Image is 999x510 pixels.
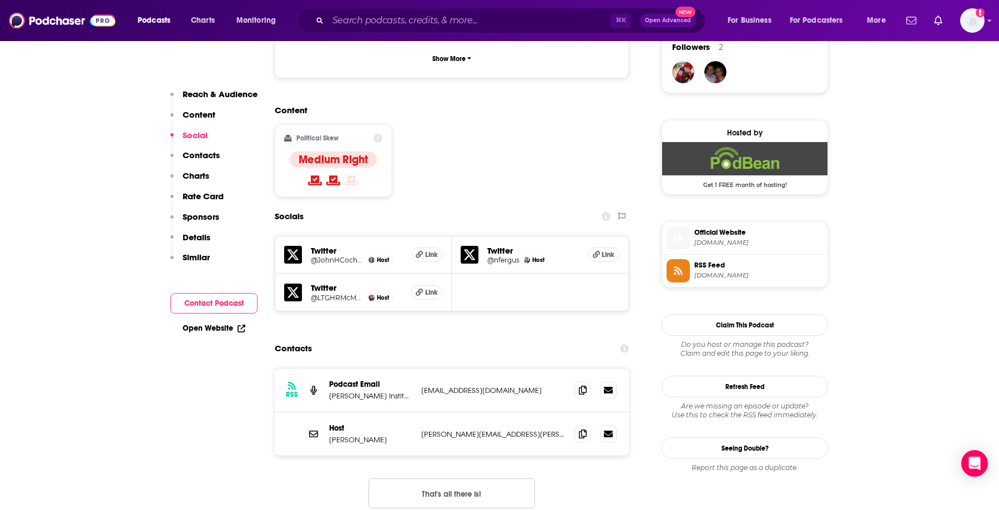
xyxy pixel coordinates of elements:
a: @LTGHRMcMaster [311,294,364,302]
span: ⌘ K [610,13,631,28]
p: Reach & Audience [183,89,258,99]
img: User Profile [960,8,985,33]
img: Podchaser - Follow, Share and Rate Podcasts [9,10,115,31]
img: H.R. McMaster [369,295,375,301]
a: Podbean Deal: Get 1 FREE month of hosting! [662,142,828,188]
p: Content [183,109,215,120]
span: Link [602,250,614,259]
button: Rate Card [170,191,224,211]
h2: Content [275,105,620,115]
button: open menu [783,12,859,29]
a: Seeing Double? [662,437,828,459]
input: Search podcasts, credits, & more... [328,12,610,29]
h4: Medium Right [299,153,368,166]
p: Charts [183,170,209,181]
p: Host [329,423,412,433]
button: open menu [859,12,900,29]
p: [PERSON_NAME][EMAIL_ADDRESS][PERSON_NAME][DOMAIN_NAME] [421,430,566,439]
h5: Twitter [487,245,579,256]
img: hpoif2 [704,61,726,83]
a: Open Website [183,324,245,333]
a: Show notifications dropdown [902,11,921,30]
h2: Socials [275,206,304,227]
button: Show profile menu [960,8,985,33]
a: Link [588,248,619,262]
span: Open Advanced [645,18,691,23]
a: @nfergus [487,256,519,264]
button: Claim This Podcast [662,314,828,336]
button: Nothing here. [369,478,535,508]
span: Podcasts [138,13,170,28]
span: More [867,13,886,28]
a: John Cochrane [369,257,375,263]
button: Open AdvancedNew [640,14,696,27]
span: New [675,7,695,17]
span: Link [425,288,438,297]
span: Link [425,250,438,259]
button: open menu [720,12,785,29]
p: Similar [183,252,210,262]
span: For Podcasters [790,13,843,28]
div: Hosted by [662,128,828,138]
button: open menu [130,12,185,29]
img: Niall Ferguson [524,257,530,263]
span: Monitoring [236,13,276,28]
div: Report this page as a duplicate. [662,463,828,472]
span: RSS Feed [694,260,823,270]
h5: Twitter [311,282,402,293]
p: Show More [432,55,466,63]
a: @JohnHCochrane [311,256,364,264]
button: Content [170,109,215,130]
h3: RSS [286,390,298,399]
button: Similar [170,252,210,272]
p: Rate Card [183,191,224,201]
span: Logged in as Jeffmarschner [960,8,985,33]
button: Social [170,130,208,150]
div: Search podcasts, credits, & more... [308,8,716,33]
div: Are we missing an episode or update? Use this to check the RSS feed immediately. [662,402,828,420]
span: Host [377,294,389,301]
img: Podbean Deal: Get 1 FREE month of hosting! [662,142,828,175]
span: Do you host or manage this podcast? [662,340,828,349]
button: Sponsors [170,211,219,232]
a: Link [411,248,442,262]
button: Reach & Audience [170,89,258,109]
h2: Contacts [275,338,312,359]
p: Sponsors [183,211,219,222]
button: Refresh Feed [662,376,828,397]
p: Social [183,130,208,140]
button: Contact Podcast [170,293,258,314]
p: [PERSON_NAME] Institution [329,391,412,401]
div: Claim and edit this page to your liking. [662,340,828,358]
span: goodfellows.podbean.com [694,239,823,247]
p: Contacts [183,150,220,160]
a: Official Website[DOMAIN_NAME] [667,226,823,250]
img: bacon8474 [672,61,694,83]
h2: Political Skew [296,134,339,142]
span: Followers [672,42,710,52]
span: For Business [728,13,771,28]
span: Host [532,256,544,264]
a: Link [411,285,442,300]
p: [EMAIL_ADDRESS][DOMAIN_NAME] [421,386,566,395]
p: [PERSON_NAME] [329,435,412,445]
a: RSS Feed[DOMAIN_NAME] [667,259,823,282]
button: Show More [284,48,619,69]
span: Charts [191,13,215,28]
div: Open Intercom Messenger [961,450,988,477]
p: Details [183,232,210,243]
span: Get 1 FREE month of hosting! [662,175,828,189]
a: Charts [184,12,221,29]
svg: Add a profile image [976,8,985,17]
div: 2 [719,42,723,52]
button: open menu [229,12,290,29]
button: Contacts [170,150,220,170]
